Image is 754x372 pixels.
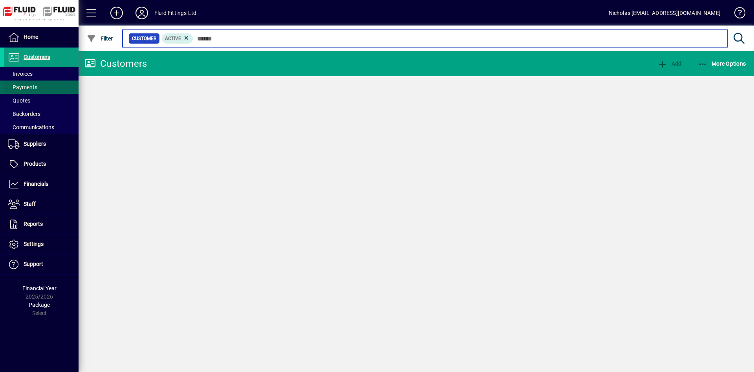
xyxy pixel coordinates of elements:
[4,81,79,94] a: Payments
[4,134,79,154] a: Suppliers
[87,35,113,42] span: Filter
[4,255,79,274] a: Support
[4,67,79,81] a: Invoices
[24,161,46,167] span: Products
[165,36,181,41] span: Active
[4,94,79,107] a: Quotes
[129,6,154,20] button: Profile
[4,154,79,174] a: Products
[4,235,79,254] a: Settings
[154,7,196,19] div: Fluid Fittings Ltd
[24,201,36,207] span: Staff
[698,60,746,67] span: More Options
[24,241,44,247] span: Settings
[8,71,33,77] span: Invoices
[4,107,79,121] a: Backorders
[4,27,79,47] a: Home
[24,141,46,147] span: Suppliers
[728,2,744,27] a: Knowledge Base
[24,221,43,227] span: Reports
[656,57,683,71] button: Add
[162,33,193,44] mat-chip: Activation Status: Active
[4,214,79,234] a: Reports
[85,31,115,46] button: Filter
[8,84,37,90] span: Payments
[29,302,50,308] span: Package
[132,35,156,42] span: Customer
[104,6,129,20] button: Add
[658,60,681,67] span: Add
[8,124,54,130] span: Communications
[8,97,30,104] span: Quotes
[84,57,147,70] div: Customers
[24,181,48,187] span: Financials
[4,121,79,134] a: Communications
[4,194,79,214] a: Staff
[8,111,40,117] span: Backorders
[24,261,43,267] span: Support
[696,57,748,71] button: More Options
[24,54,50,60] span: Customers
[22,285,57,291] span: Financial Year
[609,7,721,19] div: Nicholas [EMAIL_ADDRESS][DOMAIN_NAME]
[24,34,38,40] span: Home
[4,174,79,194] a: Financials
